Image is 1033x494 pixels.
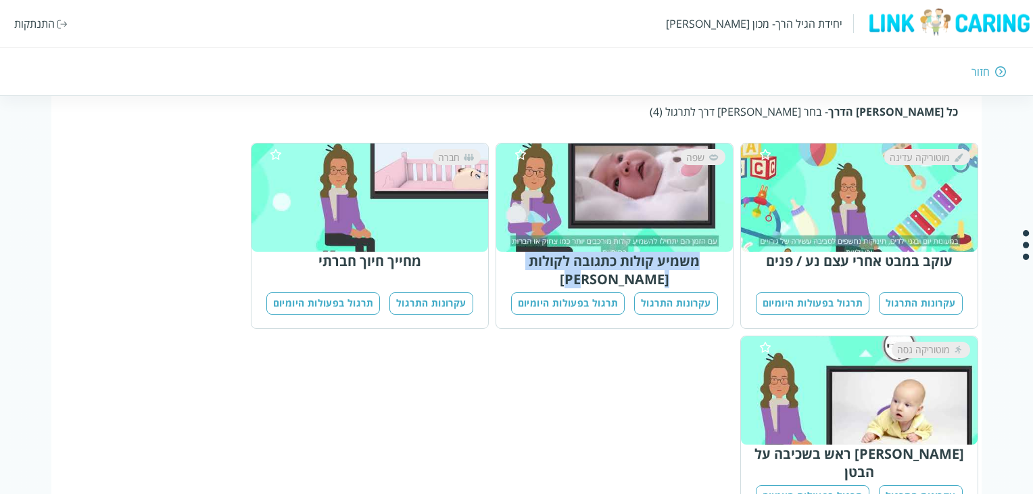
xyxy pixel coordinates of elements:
[828,104,958,119] b: כל [PERSON_NAME] הדרך
[971,64,990,79] div: חזור
[634,292,718,315] button: עקרונות התרגול
[462,151,475,164] img: חברה
[952,343,965,356] img: מוטוריקה גסה
[75,104,958,119] div: - בחר [PERSON_NAME] דרך לתרגול (4)
[707,151,720,164] img: שפה
[890,151,949,164] span: מוטוריקה עדינה
[865,7,1033,37] img: logo
[57,20,68,28] img: התנתקות
[504,252,725,288] div: משמיע קולות כתגובה לקולות [PERSON_NAME]
[897,343,949,356] span: מוטוריקה גסה
[879,292,963,315] button: עקרונות התרגול
[14,16,55,31] div: התנתקות
[438,151,460,164] span: חברה
[266,292,380,315] button: תרגול בפעולות היומיום
[260,252,480,270] div: מחייך חיוך חברתי
[756,292,869,315] button: תרגול בפעולות היומיום
[666,16,842,31] div: יחידת הגיל הרך- מכון [PERSON_NAME]
[389,292,473,315] button: עקרונות התרגול
[749,445,969,481] div: [PERSON_NAME] ראש בשכיבה על הבטן
[952,151,965,164] img: מוטוריקה עדינה
[511,292,625,315] button: תרגול בפעולות היומיום
[686,151,704,164] span: שפה
[995,66,1006,78] img: חזור
[749,252,969,270] div: עוקב במבט אחרי עצם נע / פנים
